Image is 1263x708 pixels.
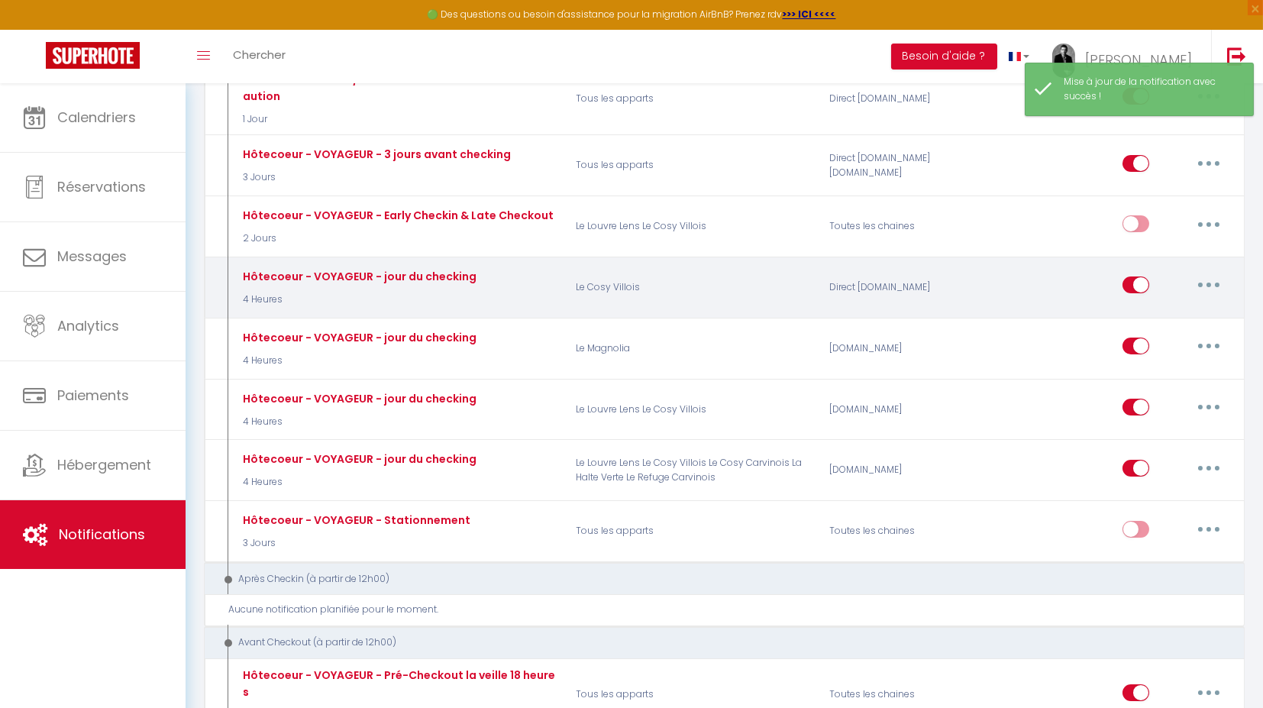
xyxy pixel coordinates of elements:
[57,455,151,474] span: Hébergement
[239,71,556,105] div: Hôtecoeur - DIRECT/BOOKING - VOYAGEUR - demande caution
[218,635,1210,650] div: Avant Checkout (à partir de 12h00)
[218,572,1210,587] div: Après Checkin (à partir de 12h00)
[819,265,987,309] div: Direct [DOMAIN_NAME]
[239,667,556,700] div: Hôtecoeur - VOYAGEUR - Pré-Checkout la veille 18 heures
[239,451,476,467] div: Hôtecoeur - VOYAGEUR - jour du checking
[1041,30,1211,83] a: ... [PERSON_NAME]
[59,525,145,544] span: Notifications
[57,386,129,405] span: Paiements
[891,44,997,70] button: Besoin d'aide ?
[819,144,987,188] div: Direct [DOMAIN_NAME] [DOMAIN_NAME]
[239,293,476,307] p: 4 Heures
[46,42,140,69] img: Super Booking
[566,265,819,309] p: Le Cosy Villois
[57,316,119,335] span: Analytics
[239,354,476,368] p: 4 Heures
[566,71,819,127] p: Tous les apparts
[57,177,146,196] span: Réservations
[566,387,819,432] p: Le Louvre Lens Le Cosy Villois
[229,603,1231,617] div: Aucune notification planifiée pour le moment.
[239,231,554,246] p: 2 Jours
[819,326,987,370] div: [DOMAIN_NAME]
[239,268,476,285] div: Hôtecoeur - VOYAGEUR - jour du checking
[239,146,511,163] div: Hôtecoeur - VOYAGEUR - 3 jours avant checking
[239,390,476,407] div: Hôtecoeur - VOYAGEUR - jour du checking
[819,71,987,127] div: Direct [DOMAIN_NAME]
[566,144,819,188] p: Tous les apparts
[239,207,554,224] div: Hôtecoeur - VOYAGEUR - Early Checkin & Late Checkout
[239,329,476,346] div: Hôtecoeur - VOYAGEUR - jour du checking
[819,204,987,248] div: Toutes les chaines
[819,509,987,554] div: Toutes les chaines
[566,326,819,370] p: Le Magnolia
[1052,44,1075,78] img: ...
[1064,75,1238,104] div: Mise à jour de la notification avec succès !
[819,448,987,493] div: [DOMAIN_NAME]
[239,512,470,529] div: Hôtecoeur - VOYAGEUR - Stationnement
[239,112,556,127] p: 1 Jour
[57,247,127,266] span: Messages
[233,47,286,63] span: Chercher
[1085,50,1192,70] span: [PERSON_NAME]
[239,475,476,490] p: 4 Heures
[221,30,297,83] a: Chercher
[239,415,476,429] p: 4 Heures
[239,170,511,185] p: 3 Jours
[566,509,819,554] p: Tous les apparts
[57,108,136,127] span: Calendriers
[819,387,987,432] div: [DOMAIN_NAME]
[566,448,819,493] p: Le Louvre Lens Le Cosy Villois Le Cosy Carvinois La Halte Verte Le Refuge Carvinois
[1227,47,1246,66] img: logout
[783,8,836,21] a: >>> ICI <<<<
[239,536,470,551] p: 3 Jours
[566,204,819,248] p: Le Louvre Lens Le Cosy Villois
